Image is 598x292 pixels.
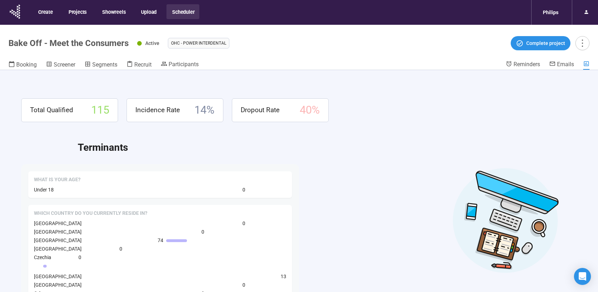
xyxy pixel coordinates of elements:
h2: Terminants [78,140,577,155]
span: Czechia [34,254,51,260]
span: 0 [242,219,245,227]
span: 14 % [194,102,215,119]
span: Emails [557,61,574,68]
span: Booking [16,61,37,68]
span: Participants [169,61,199,68]
span: [GEOGRAPHIC_DATA] [34,237,82,243]
span: Screener [54,61,75,68]
span: 40 % [300,102,320,119]
div: Philips [539,6,563,19]
span: more [578,38,587,48]
a: Reminders [506,61,540,69]
a: Participants [161,61,199,69]
span: [GEOGRAPHIC_DATA] [34,246,82,252]
button: Upload [135,4,162,19]
span: 74 [158,236,163,244]
div: Open Intercom Messenger [574,268,591,285]
button: more [575,36,590,50]
span: [GEOGRAPHIC_DATA] [34,274,82,279]
a: Booking [8,61,37,70]
span: 115 [91,102,109,119]
span: [GEOGRAPHIC_DATA] [34,229,82,235]
a: Segments [84,61,117,70]
button: Complete project [511,36,570,50]
img: Desktop work notes [452,167,559,274]
h1: Bake Off - Meet the Consumers [8,38,129,48]
button: Showreels [96,4,130,19]
a: Emails [549,61,574,69]
span: Segments [92,61,117,68]
span: 13 [281,273,286,280]
button: Create [33,4,58,19]
span: OHC - Power Interdental [171,40,226,47]
span: Dropout Rate [241,105,280,115]
span: 0 [201,228,204,236]
span: Incidence Rate [135,105,180,115]
span: Recruit [134,61,152,68]
span: 0 [242,186,245,194]
span: Total Qualified [30,105,73,115]
span: 0 [78,253,81,261]
span: What is your age? [34,176,81,183]
span: 0 [242,281,245,289]
span: Under 18 [34,187,54,193]
a: Screener [46,61,75,70]
span: Active [145,40,159,46]
button: Scheduler [166,4,199,19]
span: [GEOGRAPHIC_DATA] [34,282,82,288]
span: [GEOGRAPHIC_DATA] [34,221,82,226]
button: Projects [63,4,92,19]
span: Complete project [526,39,565,47]
span: 0 [119,245,122,253]
span: Which country do you currently reside in? [34,210,147,217]
span: Reminders [514,61,540,68]
a: Recruit [127,61,152,70]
